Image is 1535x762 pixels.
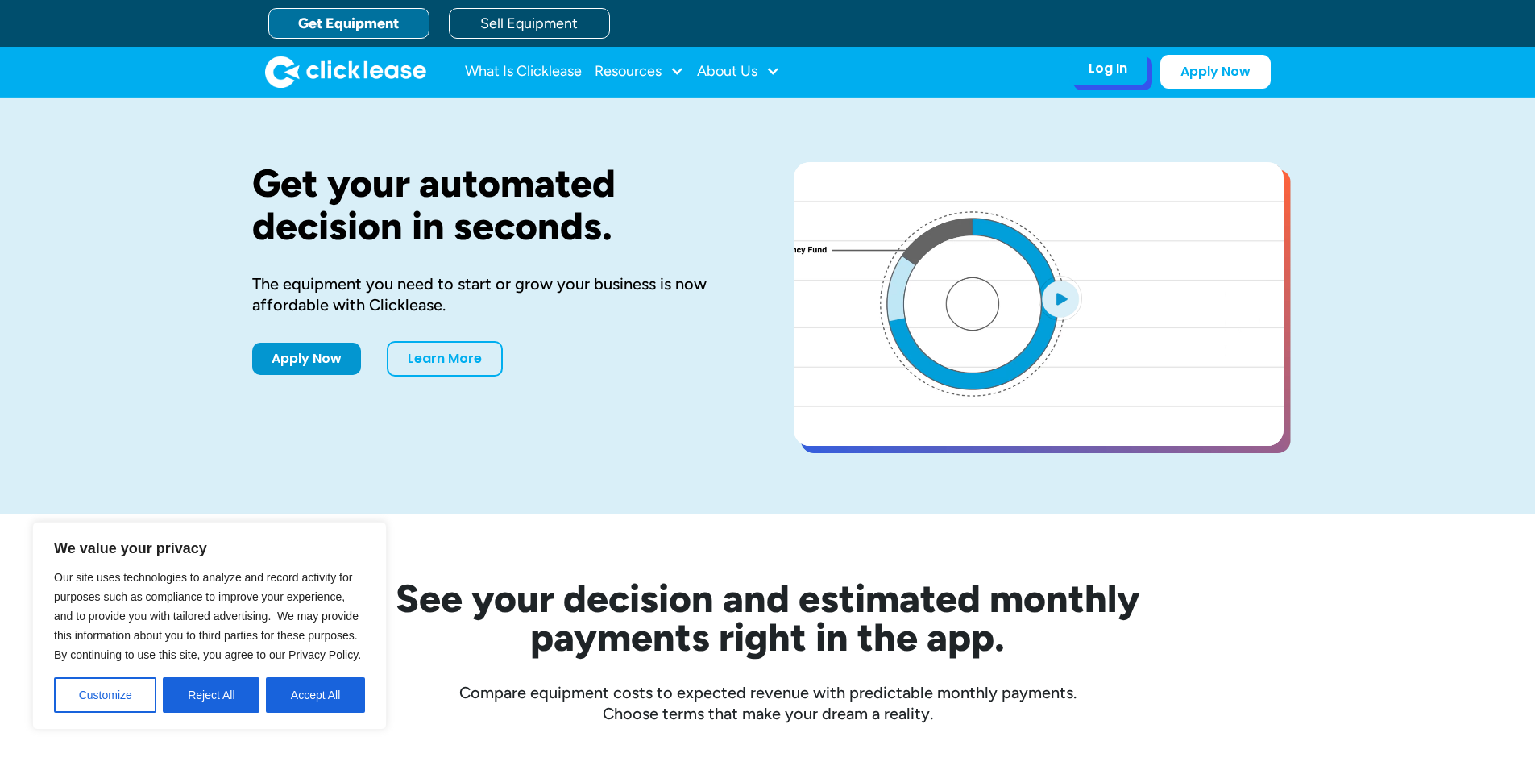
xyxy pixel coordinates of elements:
[54,677,156,713] button: Customize
[1089,60,1127,77] div: Log In
[252,273,742,315] div: The equipment you need to start or grow your business is now affordable with Clicklease.
[1160,55,1271,89] a: Apply Now
[265,56,426,88] img: Clicklease logo
[449,8,610,39] a: Sell Equipment
[465,56,582,88] a: What Is Clicklease
[595,56,684,88] div: Resources
[252,343,361,375] a: Apply Now
[32,522,387,730] div: We value your privacy
[252,682,1284,724] div: Compare equipment costs to expected revenue with predictable monthly payments. Choose terms that ...
[266,677,365,713] button: Accept All
[317,579,1219,656] h2: See your decision and estimated monthly payments right in the app.
[54,571,361,661] span: Our site uses technologies to analyze and record activity for purposes such as compliance to impr...
[794,162,1284,446] a: open lightbox
[163,677,259,713] button: Reject All
[268,8,429,39] a: Get Equipment
[54,539,365,558] p: We value your privacy
[387,341,503,377] a: Learn More
[1039,276,1082,321] img: Blue play button logo on a light blue circular background
[252,162,742,248] h1: Get your automated decision in seconds.
[265,56,426,88] a: home
[697,56,780,88] div: About Us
